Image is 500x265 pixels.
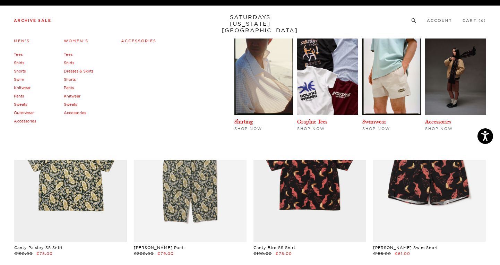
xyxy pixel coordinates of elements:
a: Account [427,19,452,23]
a: Accessories [14,119,36,123]
a: Swimwear [362,118,386,125]
a: Pants [14,94,24,99]
a: Swim [14,77,24,82]
a: Shorts [14,69,26,74]
a: Pants [64,85,74,90]
a: Canty Paisley SS Shirt [14,245,63,250]
a: Archive Sale [14,19,51,23]
a: Canty Bird SS Shirt [253,245,295,250]
span: €190,00 [14,251,33,256]
a: Knitwear [14,85,31,90]
span: €155,00 [373,251,391,256]
a: Outerwear [14,110,34,115]
a: Shirts [14,60,24,65]
a: Tees [14,52,23,57]
span: €200,00 [134,251,154,256]
span: €61,00 [395,251,410,256]
a: Shorts [64,77,76,82]
a: Graphic Tees [297,118,327,125]
span: €75,00 [36,251,53,256]
a: Shirts [64,60,74,65]
a: SATURDAYS[US_STATE][GEOGRAPHIC_DATA] [222,14,279,34]
a: Shirting [234,118,253,125]
span: €75,00 [276,251,292,256]
a: Dresses & Skirts [64,69,93,74]
a: Accessories [64,110,86,115]
a: [PERSON_NAME] Pant [134,245,184,250]
a: Men's [14,39,30,43]
a: Sweats [64,102,77,107]
a: Accessories [121,39,156,43]
span: €190,00 [253,251,272,256]
small: 0 [481,19,484,23]
span: €79,00 [157,251,174,256]
a: Cart (0) [463,19,486,23]
a: Knitwear [64,94,80,99]
a: Tees [64,52,72,57]
a: Sweats [14,102,27,107]
a: [PERSON_NAME] Swim Short [373,245,438,250]
a: Accessories [425,118,451,125]
a: Women's [64,39,88,43]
